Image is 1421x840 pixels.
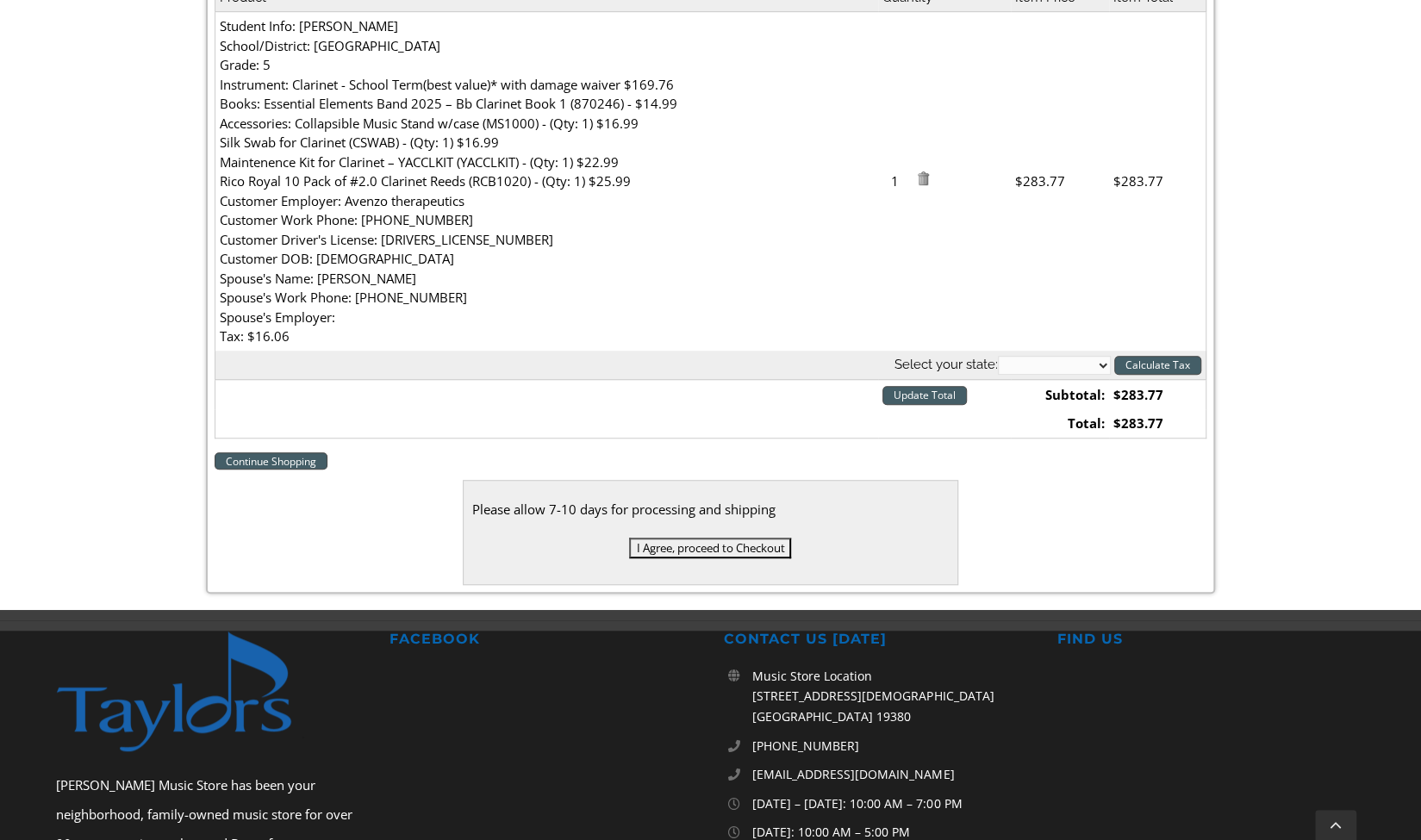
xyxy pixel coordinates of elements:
[882,171,913,191] span: 1
[472,498,950,520] div: Please allow 7-10 days for processing and shipping
[752,764,1031,785] a: [EMAIL_ADDRESS][DOMAIN_NAME]
[1114,356,1201,375] input: Calculate Tax
[1109,380,1206,409] td: $283.77
[629,538,791,558] input: I Agree, proceed to Checkout
[882,386,967,405] input: Update Total
[724,631,1031,649] h2: CONTACT US [DATE]
[1057,631,1365,649] h2: FIND US
[215,452,327,470] a: Continue Shopping
[56,631,327,753] img: footer-logo
[752,793,1031,814] p: [DATE] – [DATE]: 10:00 AM – 7:00 PM
[390,631,697,649] h2: FACEBOOK
[215,351,1206,380] th: Select your state:
[752,666,1031,727] p: Music Store Location [STREET_ADDRESS][DEMOGRAPHIC_DATA] [GEOGRAPHIC_DATA] 19380
[916,171,930,185] img: Remove Item
[1109,12,1206,351] td: $283.77
[998,356,1111,375] select: State billing address
[1109,409,1206,438] td: $283.77
[752,736,1031,756] a: [PHONE_NUMBER]
[916,172,930,190] a: Remove item from cart
[752,766,954,782] span: [EMAIL_ADDRESS][DOMAIN_NAME]
[1011,380,1109,409] td: Subtotal:
[1011,409,1109,438] td: Total:
[1011,12,1109,351] td: $283.77
[215,12,878,351] td: Student Info: [PERSON_NAME] School/District: [GEOGRAPHIC_DATA] Grade: 5 Instrument: Clarinet - Sc...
